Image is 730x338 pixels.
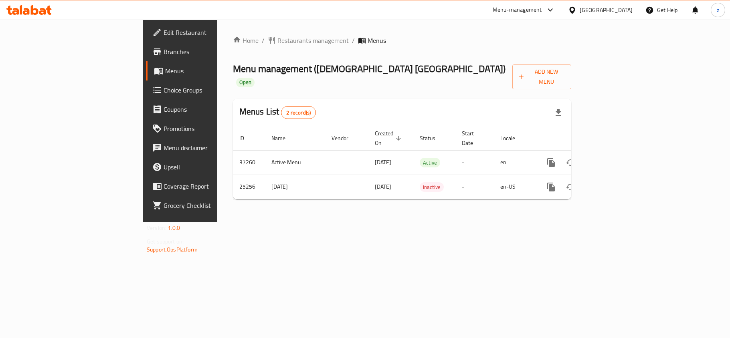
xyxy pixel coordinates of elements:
span: Created On [375,129,404,148]
span: Restaurants management [277,36,349,45]
a: Support.OpsPlatform [147,244,198,255]
span: Edit Restaurant [164,28,258,37]
td: - [455,150,494,175]
span: Coupons [164,105,258,114]
span: Version: [147,223,166,233]
a: Upsell [146,157,265,177]
button: Change Status [561,177,580,197]
a: Branches [146,42,265,61]
td: [DATE] [265,175,325,199]
span: Menus [165,66,258,76]
a: Edit Restaurant [146,23,265,42]
th: Actions [535,126,625,151]
span: Start Date [462,129,484,148]
a: Coupons [146,100,265,119]
button: more [542,177,561,197]
button: more [542,153,561,172]
span: Menus [368,36,386,45]
span: Promotions [164,124,258,133]
button: Add New Menu [512,64,571,89]
a: Promotions [146,119,265,138]
div: Menu-management [493,5,542,15]
h2: Menus List [239,106,316,119]
nav: breadcrumb [233,36,571,45]
span: z [717,6,719,14]
span: 2 record(s) [281,109,315,117]
span: Grocery Checklist [164,201,258,210]
span: Choice Groups [164,85,258,95]
span: Menu disclaimer [164,143,258,153]
span: Name [271,133,296,143]
div: Inactive [420,182,444,192]
span: [DATE] [375,181,391,192]
span: Status [420,133,446,143]
table: enhanced table [233,126,625,199]
td: - [455,175,494,199]
td: Active Menu [265,150,325,175]
span: Get support on: [147,236,184,247]
div: Export file [549,103,568,122]
span: Vendor [332,133,359,143]
a: Menus [146,61,265,80]
span: Locale [500,133,526,143]
span: [DATE] [375,157,391,167]
td: en-US [494,175,535,199]
a: Coverage Report [146,177,265,196]
span: 1.0.0 [168,223,180,233]
a: Menu disclaimer [146,138,265,157]
a: Choice Groups [146,80,265,100]
li: / [352,36,355,45]
span: Active [420,158,440,167]
a: Restaurants management [268,36,349,45]
span: ID [239,133,255,143]
span: Menu management ( [DEMOGRAPHIC_DATA] [GEOGRAPHIC_DATA] ) [233,60,506,78]
td: en [494,150,535,175]
span: Coverage Report [164,181,258,191]
span: Branches [164,47,258,56]
a: Grocery Checklist [146,196,265,215]
div: [GEOGRAPHIC_DATA] [580,6,633,14]
span: Inactive [420,183,444,192]
span: Add New Menu [519,67,565,87]
button: Change Status [561,153,580,172]
span: Upsell [164,162,258,172]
